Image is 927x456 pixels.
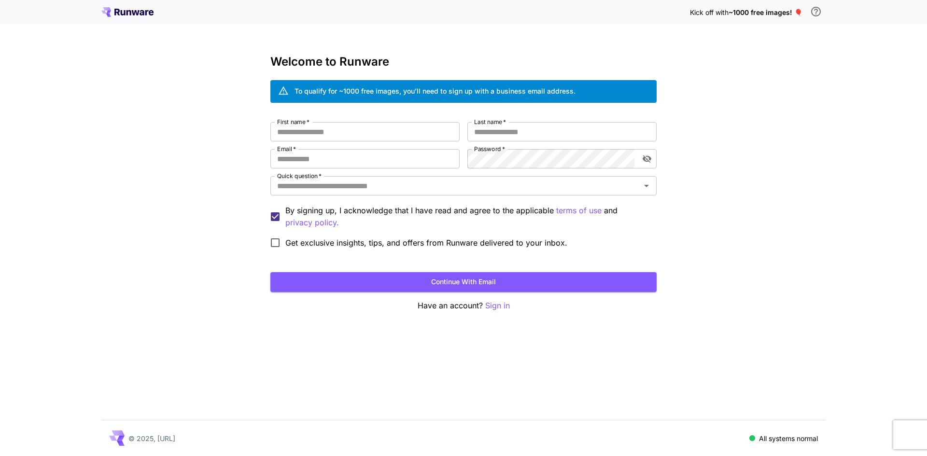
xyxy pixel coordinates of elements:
p: privacy policy. [285,217,339,229]
span: ~1000 free images! 🎈 [729,8,802,16]
label: Email [277,145,296,153]
p: © 2025, [URL] [128,433,175,443]
div: To qualify for ~1000 free images, you’ll need to sign up with a business email address. [295,86,576,96]
p: All systems normal [759,433,818,443]
label: Password [474,145,505,153]
p: By signing up, I acknowledge that I have read and agree to the applicable and [285,205,649,229]
button: By signing up, I acknowledge that I have read and agree to the applicable terms of use and [285,217,339,229]
button: In order to qualify for free credit, you need to sign up with a business email address and click ... [806,2,826,21]
label: Quick question [277,172,322,180]
span: Get exclusive insights, tips, and offers from Runware delivered to your inbox. [285,237,567,249]
button: Continue with email [270,272,657,292]
p: terms of use [556,205,602,217]
button: toggle password visibility [638,150,656,167]
span: Kick off with [690,8,729,16]
button: By signing up, I acknowledge that I have read and agree to the applicable and privacy policy. [556,205,602,217]
button: Open [640,179,653,193]
h3: Welcome to Runware [270,55,657,69]
label: Last name [474,118,506,126]
p: Have an account? [270,300,657,312]
label: First name [277,118,309,126]
button: Sign in [485,300,510,312]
